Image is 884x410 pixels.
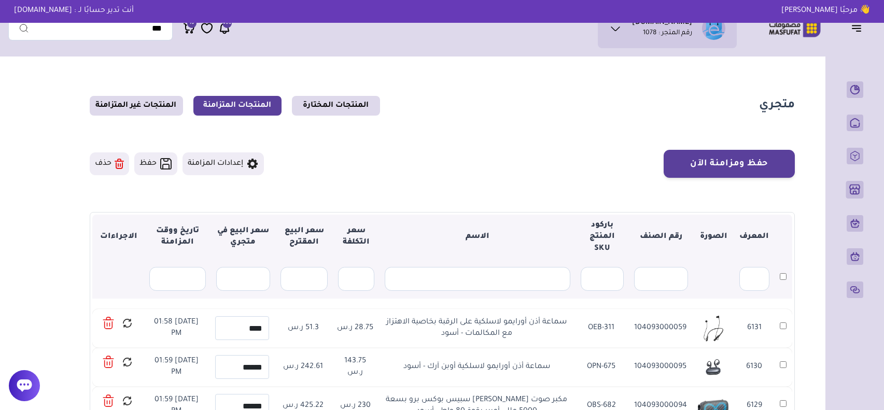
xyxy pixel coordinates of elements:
td: 104093000095 [628,348,693,387]
img: 20250910151422978062.png [698,352,728,383]
strong: الصورة [700,233,727,241]
td: 51.3 ر.س [274,309,332,348]
button: إعدادات المزامنة [183,152,264,175]
td: [DATE] 01:58 PM [143,309,210,348]
strong: باركود المنتج SKU [590,221,615,253]
strong: رقم الصنف [640,233,682,241]
span: 10 [189,19,194,28]
button: حذف [90,152,129,175]
td: سماعة أذن أورايمو لاسلكية على الرقبة بخاصية الاهتزاز مع المكالمات - أسود [378,309,574,348]
strong: تاريخ ووقت المزامنة [156,227,199,247]
td: OPN-675 [574,348,628,387]
h1: متجري [759,98,795,114]
strong: سعر التكلفة [343,227,370,247]
td: سماعة أذن أورايمو لاسلكية أوبن آرك - أسود [378,348,574,387]
h1: [DOMAIN_NAME] [632,18,692,29]
a: المنتجات المتزامنة [193,96,282,116]
img: 20250910151428602614.png [698,313,728,344]
strong: الاجراءات [100,233,137,241]
p: رقم المتجر : 1078 [643,29,692,39]
a: المنتجات غير المتزامنة [90,96,183,116]
td: [DATE] 01:59 PM [143,348,210,387]
td: 6130 [734,348,774,387]
p: 👋 مرحبًا [PERSON_NAME] [774,5,878,17]
span: 406 [222,19,231,28]
p: أنت تدير حسابًا لـ : [DOMAIN_NAME] [6,5,142,17]
strong: سعر البيع في متجري [217,227,269,247]
img: Logo [762,18,828,38]
td: 104093000059 [628,309,693,348]
button: حفظ ومزامنة الآن [664,150,795,178]
td: 242.61 ر.س [274,348,332,387]
td: 143.75 ر.س [332,348,378,387]
a: 10 [183,22,195,35]
strong: الاسم [466,233,489,241]
td: OEB-311 [574,309,628,348]
td: 6131 [734,309,774,348]
strong: المعرف [739,233,769,241]
strong: سعر البيع المقترح [285,227,324,247]
a: 406 [218,22,231,35]
img: eShop.sa [702,17,725,40]
td: 28.75 ر.س [332,309,378,348]
button: حفظ [134,152,177,175]
a: المنتجات المختارة [292,96,380,116]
